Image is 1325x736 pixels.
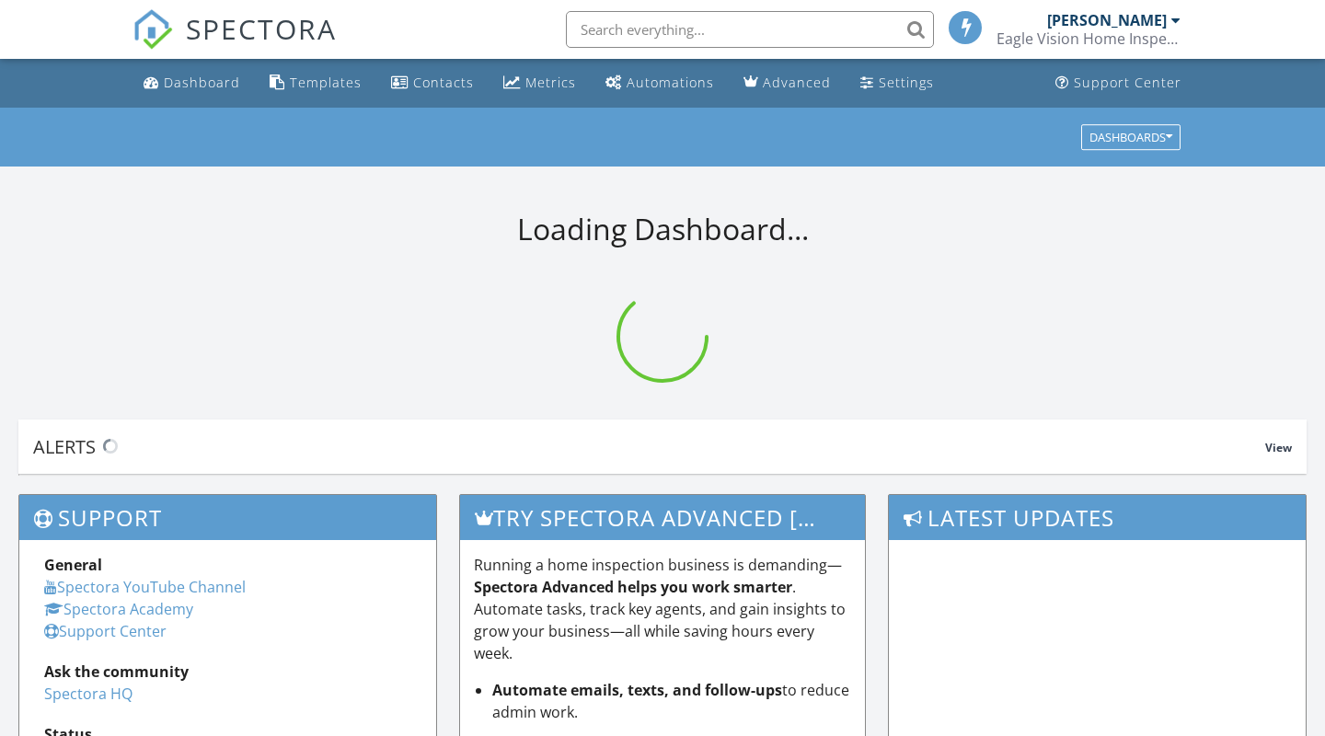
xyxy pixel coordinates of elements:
div: Contacts [413,74,474,91]
div: Metrics [525,74,576,91]
a: Dashboard [136,66,248,100]
a: Metrics [496,66,583,100]
p: Running a home inspection business is demanding— . Automate tasks, track key agents, and gain ins... [474,554,852,664]
div: Settings [879,74,934,91]
div: Dashboards [1089,131,1172,144]
a: Spectora YouTube Channel [44,577,246,597]
div: Advanced [763,74,831,91]
a: Templates [262,66,369,100]
strong: Automate emails, texts, and follow-ups [492,680,782,700]
div: Automations [627,74,714,91]
span: SPECTORA [186,9,337,48]
a: SPECTORA [132,25,337,63]
a: Automations (Basic) [598,66,721,100]
div: [PERSON_NAME] [1047,11,1167,29]
strong: Spectora Advanced helps you work smarter [474,577,792,597]
div: Dashboard [164,74,240,91]
a: Spectora HQ [44,684,132,704]
div: Templates [290,74,362,91]
a: Support Center [44,621,167,641]
div: Support Center [1074,74,1181,91]
div: Alerts [33,434,1265,459]
li: to reduce admin work. [492,679,852,723]
h3: Latest Updates [889,495,1306,540]
a: Spectora Academy [44,599,193,619]
strong: General [44,555,102,575]
h3: Support [19,495,436,540]
div: Ask the community [44,661,411,683]
a: Settings [853,66,941,100]
div: Eagle Vision Home Inspection, LLC [997,29,1181,48]
h3: Try spectora advanced [DATE] [460,495,866,540]
img: The Best Home Inspection Software - Spectora [132,9,173,50]
input: Search everything... [566,11,934,48]
a: Support Center [1048,66,1189,100]
button: Dashboards [1081,124,1181,150]
a: Contacts [384,66,481,100]
span: View [1265,440,1292,455]
a: Advanced [736,66,838,100]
